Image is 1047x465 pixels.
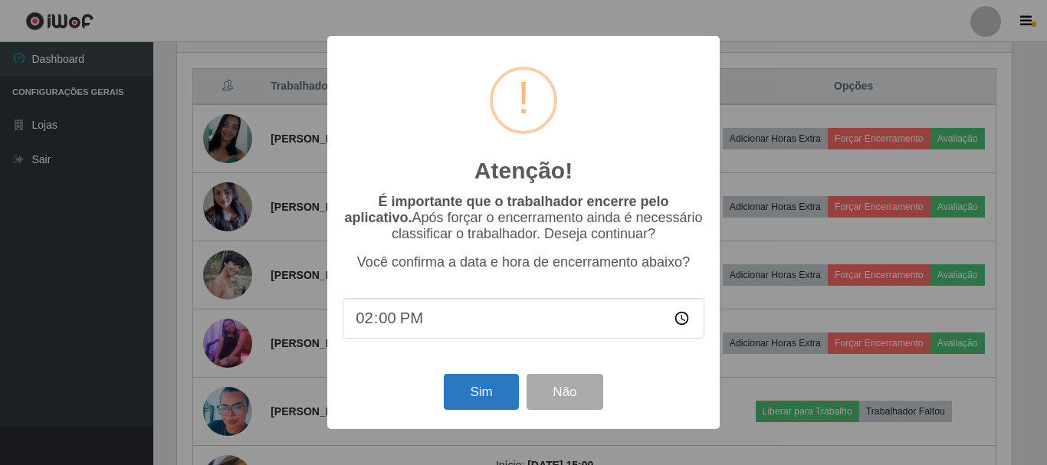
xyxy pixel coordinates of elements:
[343,194,704,242] p: Após forçar o encerramento ainda é necessário classificar o trabalhador. Deseja continuar?
[444,374,518,410] button: Sim
[343,254,704,270] p: Você confirma a data e hora de encerramento abaixo?
[344,194,668,225] b: É importante que o trabalhador encerre pelo aplicativo.
[527,374,602,410] button: Não
[474,157,573,185] h2: Atenção!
